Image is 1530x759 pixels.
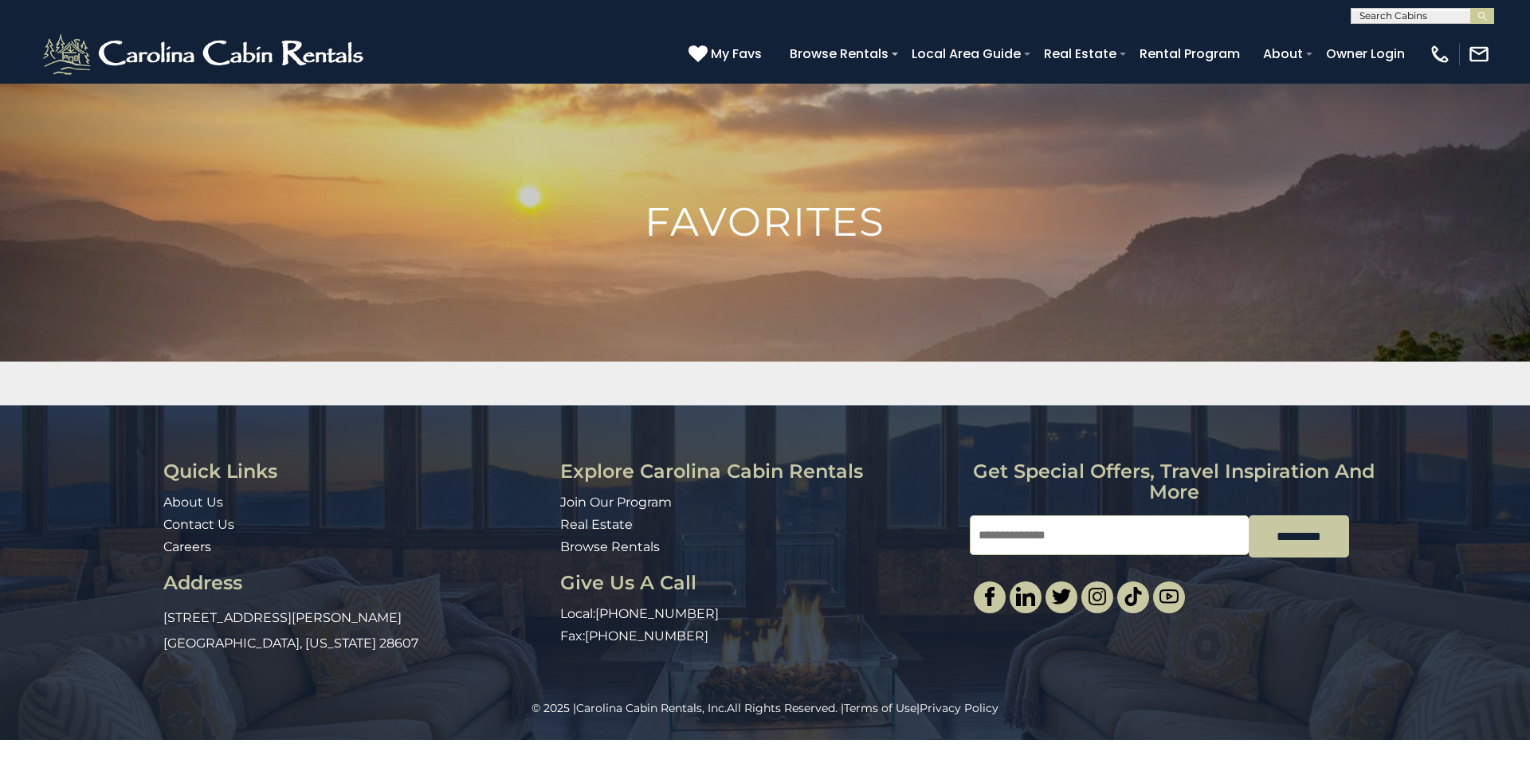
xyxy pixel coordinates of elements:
[576,701,727,715] a: Carolina Cabin Rentals, Inc.
[560,517,633,532] a: Real Estate
[560,605,957,624] p: Local:
[595,606,719,621] a: [PHONE_NUMBER]
[163,605,548,656] p: [STREET_ADDRESS][PERSON_NAME] [GEOGRAPHIC_DATA], [US_STATE] 28607
[1255,40,1311,68] a: About
[1429,43,1451,65] img: phone-regular-white.png
[844,701,916,715] a: Terms of Use
[560,461,957,482] h3: Explore Carolina Cabin Rentals
[980,587,999,606] img: facebook-single.svg
[532,701,727,715] span: © 2025 |
[560,573,957,593] h3: Give Us A Call
[904,40,1029,68] a: Local Area Guide
[970,461,1379,503] h3: Get special offers, travel inspiration and more
[163,573,548,593] h3: Address
[920,701,998,715] a: Privacy Policy
[585,628,708,644] a: [PHONE_NUMBER]
[711,44,762,64] span: My Favs
[1132,40,1248,68] a: Rental Program
[560,539,660,554] a: Browse Rentals
[1159,587,1179,606] img: youtube-light.svg
[163,495,223,510] a: About Us
[1468,43,1490,65] img: mail-regular-white.png
[560,628,957,646] p: Fax:
[782,40,896,68] a: Browse Rentals
[1088,587,1107,606] img: instagram-single.svg
[163,517,234,532] a: Contact Us
[1016,587,1035,606] img: linkedin-single.svg
[1052,587,1071,606] img: twitter-single.svg
[163,461,548,482] h3: Quick Links
[1318,40,1413,68] a: Owner Login
[163,539,211,554] a: Careers
[560,495,672,510] a: Join Our Program
[36,700,1494,716] p: All Rights Reserved. | |
[40,30,371,78] img: White-1-2.png
[1036,40,1124,68] a: Real Estate
[1124,587,1143,606] img: tiktok.svg
[688,44,766,65] a: My Favs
